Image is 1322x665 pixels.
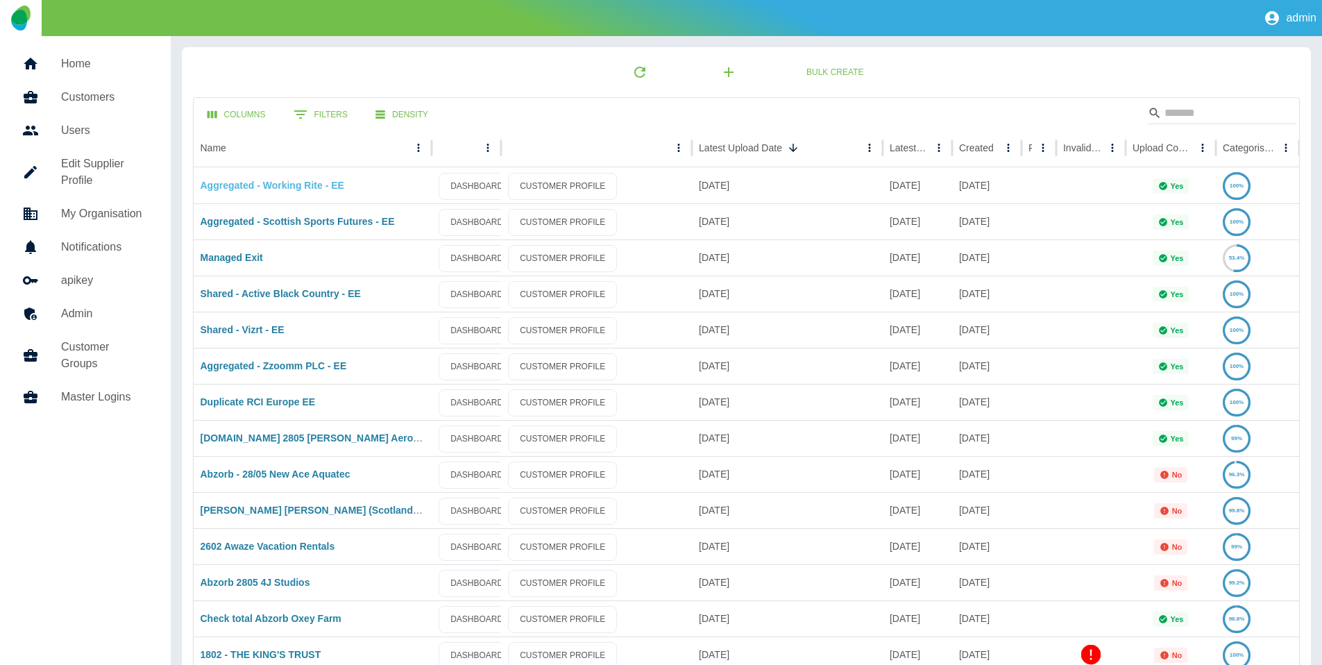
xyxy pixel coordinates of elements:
[1229,507,1245,514] text: 99.8%
[61,155,149,189] h5: Edit Supplier Profile
[508,534,617,561] a: CUSTOMER PROFILE
[11,380,160,414] a: Master Logins
[692,420,883,456] div: 05 Aug 2025
[883,167,952,203] div: 14 Jul 2025
[201,288,361,299] a: Shared - Active Black Country - EE
[439,606,515,633] a: DASHBOARD
[1028,142,1032,153] div: Ref
[952,420,1022,456] div: 28 May 2025
[952,239,1022,276] div: 13 Aug 2025
[1229,580,1245,586] text: 99.2%
[1229,616,1245,622] text: 98.8%
[1171,398,1184,407] p: Yes
[201,469,350,480] a: Abzorb - 28/05 New Ace Aquatec
[1230,219,1244,225] text: 100%
[508,606,617,633] a: CUSTOMER PROFILE
[201,432,451,444] a: [DOMAIN_NAME] 2805 [PERSON_NAME] Aero Seating
[1172,507,1183,515] p: No
[439,281,515,308] a: DASHBOARD
[1223,649,1251,660] a: 100%
[1230,291,1244,297] text: 100%
[439,353,515,380] a: DASHBOARD
[952,276,1022,312] div: 13 Aug 2025
[11,47,160,81] a: Home
[692,492,883,528] div: 04 Aug 2025
[201,216,395,227] a: Aggregated - Scottish Sports Futures - EE
[1172,543,1183,551] p: No
[1171,182,1184,190] p: Yes
[11,147,160,197] a: Edit Supplier Profile
[883,528,952,564] div: 31 Jul 2025
[1171,254,1184,262] p: Yes
[508,570,617,597] a: CUSTOMER PROFILE
[1172,471,1183,479] p: No
[1230,327,1244,333] text: 100%
[1154,539,1188,555] div: Not all required reports for this customer were uploaded for the latest usage month.
[1103,138,1122,158] button: Invalid Creds column menu
[1258,4,1322,32] button: admin
[883,600,952,637] div: 30 Jul 2025
[11,197,160,230] a: My Organisation
[11,330,160,380] a: Customer Groups
[61,205,149,222] h5: My Organisation
[883,420,952,456] div: 01 Aug 2025
[1171,290,1184,298] p: Yes
[1033,138,1053,158] button: Ref column menu
[952,203,1022,239] div: 13 Aug 2025
[1276,138,1296,158] button: Categorised column menu
[201,396,316,407] a: Duplicate RCI Europe EE
[1223,505,1251,516] a: 99.8%
[883,239,952,276] div: 13 Jul 2025
[1154,467,1188,482] div: Not all required reports for this customer were uploaded for the latest usage month.
[952,492,1022,528] div: 14 May 2025
[692,564,883,600] div: 04 Aug 2025
[1133,142,1192,153] div: Upload Complete
[959,142,994,153] div: Created
[952,564,1022,600] div: 26 Feb 2025
[692,167,883,203] div: 13 Aug 2025
[11,6,30,31] img: Logo
[439,426,515,453] a: DASHBOARD
[439,209,515,236] a: DASHBOARD
[11,297,160,330] a: Admin
[1148,102,1296,127] div: Search
[883,348,952,384] div: 01 Jul 2025
[783,138,803,158] button: Sort
[508,245,617,272] a: CUSTOMER PROFILE
[1229,255,1245,261] text: 53.4%
[952,456,1022,492] div: 28 May 2025
[1171,615,1184,623] p: Yes
[201,505,507,516] a: [PERSON_NAME] [PERSON_NAME] (Scotland) Ltd (Abzorb) take 2
[201,613,341,624] a: Check total Abzorb Oxey Farm
[883,276,952,312] div: 17 Jul 2025
[1231,544,1242,550] text: 99%
[508,426,617,453] a: CUSTOMER PROFILE
[508,498,617,525] a: CUSTOMER PROFILE
[1230,363,1244,369] text: 100%
[952,528,1022,564] div: 26 Feb 2025
[196,102,277,128] button: Select columns
[883,492,952,528] div: 31 Jul 2025
[61,122,149,139] h5: Users
[201,324,285,335] a: Shared - Vizrt - EE
[1230,183,1244,189] text: 100%
[1223,613,1251,624] a: 98.8%
[883,456,952,492] div: 31 Jul 2025
[11,264,160,297] a: apikey
[11,114,160,147] a: Users
[1193,138,1212,158] button: Upload Complete column menu
[669,138,688,158] button: column menu
[1231,435,1242,441] text: 99%
[61,239,149,255] h5: Notifications
[201,252,263,263] a: Managed Exit
[1286,12,1316,24] p: admin
[508,462,617,489] a: CUSTOMER PROFILE
[883,312,952,348] div: 27 Jul 2025
[1154,575,1188,591] div: Not all required reports for this customer were uploaded for the latest usage month.
[11,81,160,114] a: Customers
[282,101,359,128] button: Show filters
[1230,399,1244,405] text: 100%
[1223,216,1251,227] a: 100%
[61,272,149,289] h5: apikey
[201,142,226,153] div: Name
